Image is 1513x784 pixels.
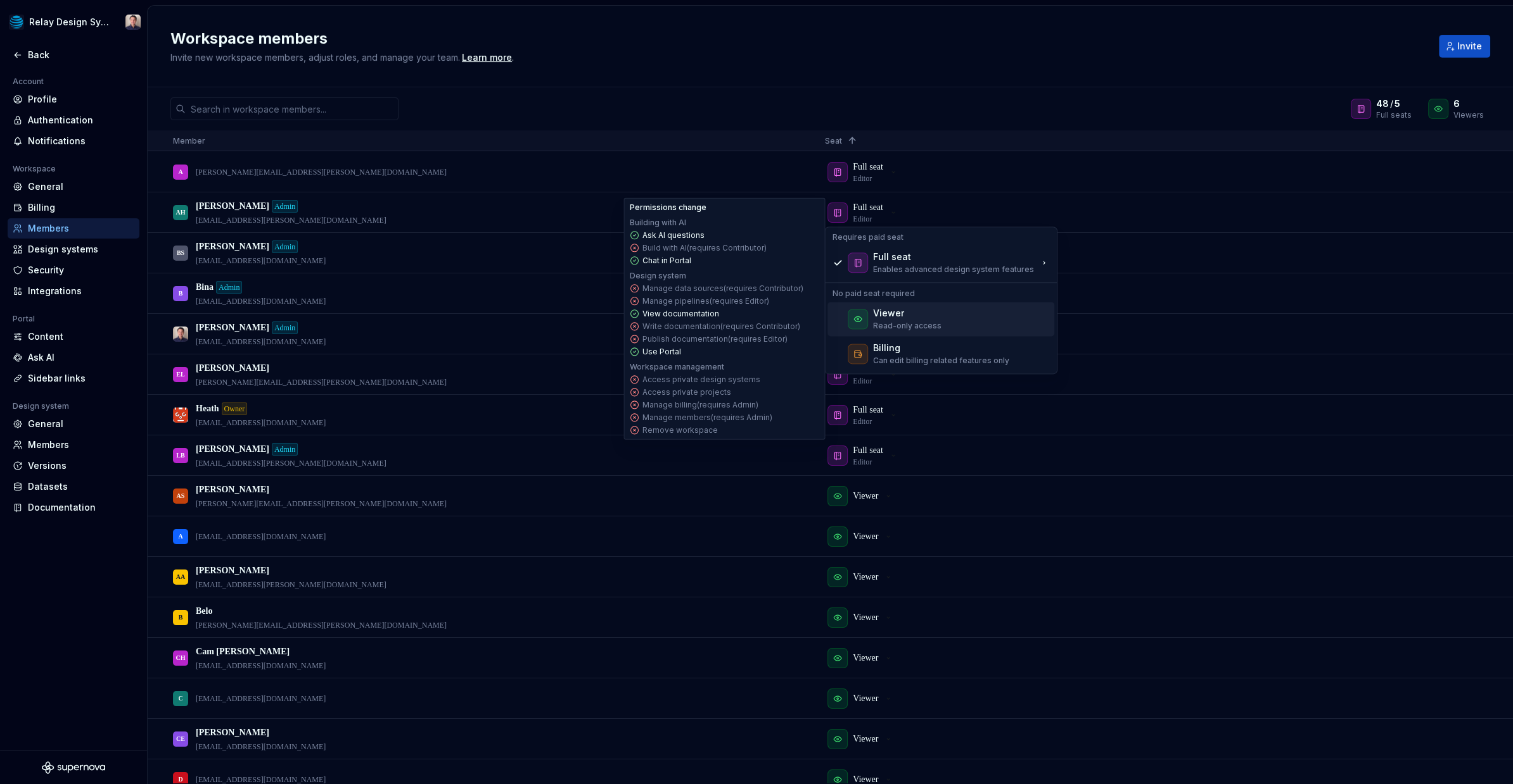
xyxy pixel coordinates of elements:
p: [EMAIL_ADDRESS][PERSON_NAME][DOMAIN_NAME] [196,215,386,225]
img: Bobby Tan [173,327,188,342]
p: Write documentation [642,321,800,332]
a: Ask AI [8,347,139,368]
p: Viewer [853,611,878,624]
p: [EMAIL_ADDRESS][DOMAIN_NAME] [196,337,326,347]
a: General [8,414,139,434]
p: Belo [196,605,212,618]
p: Build with AI [642,243,766,253]
div: CH [176,645,186,670]
span: . [460,53,514,63]
button: Viewer [825,564,898,590]
img: Heath [173,408,188,423]
svg: Supernova Logo [42,761,105,774]
button: Viewer [825,645,898,671]
div: Billing [28,201,134,214]
div: Security [28,264,134,277]
p: [PERSON_NAME][EMAIL_ADDRESS][PERSON_NAME][DOMAIN_NAME] [196,499,447,509]
button: Viewer [825,726,898,752]
div: Admin [272,240,298,253]
a: Profile [8,89,139,109]
p: Viewer [853,490,878,502]
p: Access private design systems [642,375,760,385]
div: Sidebar links [28,372,134,385]
h2: Workspace members [170,28,1424,49]
span: 6 [1453,97,1460,110]
p: [PERSON_NAME][EMAIL_ADDRESS][PERSON_NAME][DOMAIN_NAME] [196,377,447,387]
div: Full seat [873,251,911,263]
div: B [179,281,183,306]
div: A [178,524,182,549]
p: Viewer [853,530,878,543]
div: C [178,686,182,711]
div: B [179,605,183,630]
span: Seat [825,136,842,146]
div: General [28,180,134,193]
div: Datasets [28,480,134,493]
div: No paid seat required [827,286,1054,301]
div: Authentication [28,114,134,127]
div: Integrations [28,285,134,297]
p: Editor [853,173,872,184]
div: Relay Design System [29,16,110,28]
div: General [28,418,134,430]
p: [EMAIL_ADDRESS][DOMAIN_NAME] [196,296,326,306]
p: Editor [853,376,872,386]
span: Member [173,136,205,146]
span: (requires Admin) [696,400,758,409]
p: Viewer [853,571,878,583]
span: (requires Admin) [710,413,772,422]
span: (requires Contributor) [723,283,803,293]
p: [EMAIL_ADDRESS][PERSON_NAME][DOMAIN_NAME] [196,458,386,468]
span: (requires Contributor) [720,321,800,331]
button: Relay Design SystemBobby Tan [3,8,144,36]
div: / [1376,97,1413,110]
p: Full seat [853,161,883,173]
div: Admin [216,281,242,294]
p: Building with AI [629,218,686,228]
div: Profile [28,93,134,106]
div: Account [8,74,49,89]
p: [PERSON_NAME][EMAIL_ADDRESS][PERSON_NAME][DOMAIN_NAME] [196,167,447,177]
div: BS [177,240,184,265]
p: Workspace management [629,362,724,372]
a: Design systems [8,239,139,259]
a: Content [8,327,139,347]
div: Content [28,330,134,343]
p: Editor [853,416,872,426]
span: 5 [1395,97,1400,110]
p: Cam [PERSON_NAME] [196,645,290,658]
a: Integrations [8,281,139,301]
div: Learn more [462,51,512,64]
div: Full seats [1376,110,1413,120]
div: Ask AI [28,351,134,364]
p: Heath [196,402,219,415]
div: EL [176,362,184,387]
p: Publish documentation [642,334,787,344]
p: Full seat [853,404,883,416]
span: (requires Contributor) [686,243,766,252]
div: AA [176,564,185,589]
p: [PERSON_NAME] [196,240,269,253]
p: Access private projects [642,387,731,397]
p: Can edit billing related features only [873,356,1009,366]
p: Editor [853,457,872,467]
div: Notifications [28,135,134,147]
button: Invite [1439,35,1490,58]
a: Billing [8,197,139,218]
span: (requires Editor) [727,334,787,344]
a: Members [8,218,139,239]
div: Billing [873,342,900,354]
button: Full seatEditor [825,443,903,468]
div: Owner [222,402,248,415]
div: Design systems [28,243,134,256]
span: Invite [1457,40,1482,53]
p: Chat in Portal [642,256,691,266]
p: [EMAIL_ADDRESS][DOMAIN_NAME] [196,532,326,542]
img: Bobby Tan [125,15,141,30]
p: Full seat [853,201,883,214]
span: (requires Editor) [709,296,769,306]
div: AS [177,483,185,508]
p: Viewer [853,692,878,705]
p: Permissions change [629,202,706,213]
p: [EMAIL_ADDRESS][DOMAIN_NAME] [196,661,326,671]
